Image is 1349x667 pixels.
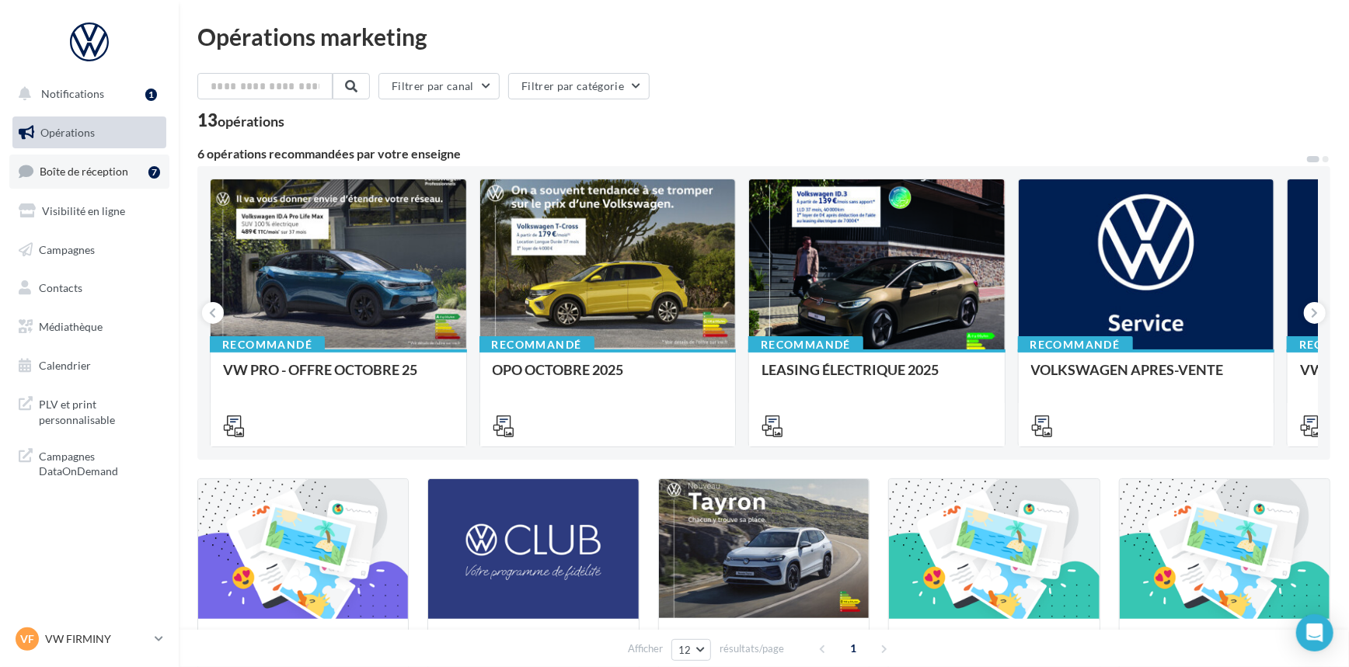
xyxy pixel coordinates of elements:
[39,359,91,372] span: Calendrier
[218,114,284,128] div: opérations
[479,336,594,353] div: Recommandé
[39,281,82,294] span: Contacts
[39,242,95,255] span: Campagnes
[508,73,650,99] button: Filtrer par catégorie
[9,234,169,266] a: Campagnes
[9,311,169,343] a: Médiathèque
[1031,362,1262,393] div: VOLKSWAGEN APRES-VENTE
[9,439,169,485] a: Campagnes DataOnDemand
[197,112,284,129] div: 13
[9,387,169,433] a: PLV et print personnalisable
[9,349,169,382] a: Calendrier
[197,25,1330,48] div: Opérations marketing
[678,644,692,656] span: 12
[1296,614,1333,651] div: Open Intercom Messenger
[9,78,163,110] button: Notifications 1
[39,446,160,479] span: Campagnes DataOnDemand
[842,636,866,661] span: 1
[493,362,723,393] div: OPO OCTOBRE 2025
[41,87,104,100] span: Notifications
[39,320,103,333] span: Médiathèque
[223,362,454,393] div: VW PRO - OFFRE OCTOBRE 25
[145,89,157,101] div: 1
[40,165,128,178] span: Boîte de réception
[12,624,166,654] a: VF VW FIRMINY
[210,336,325,353] div: Recommandé
[762,362,992,393] div: LEASING ÉLECTRIQUE 2025
[39,394,160,427] span: PLV et print personnalisable
[42,204,125,217] span: Visibilité en ligne
[9,116,169,149] a: Opérations
[197,148,1305,160] div: 6 opérations recommandées par votre enseigne
[628,641,663,656] span: Afficher
[9,195,169,228] a: Visibilité en ligne
[748,336,863,353] div: Recommandé
[1018,336,1133,353] div: Recommandé
[40,126,95,139] span: Opérations
[45,631,148,647] p: VW FIRMINY
[720,641,784,656] span: résultats/page
[148,166,160,179] div: 7
[378,73,500,99] button: Filtrer par canal
[9,272,169,304] a: Contacts
[20,631,34,647] span: VF
[9,155,169,188] a: Boîte de réception7
[671,639,711,661] button: 12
